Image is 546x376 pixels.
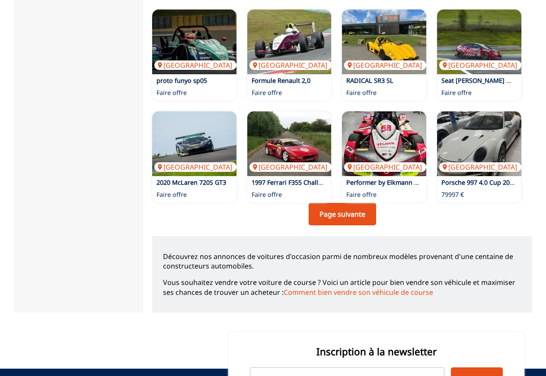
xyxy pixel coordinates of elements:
[344,60,426,70] p: [GEOGRAPHIC_DATA]
[342,111,426,176] img: Performer by Elkmann BEC1000
[346,178,439,186] a: Performer by Elkmann BEC1000
[156,76,207,85] a: proto funyo sp05
[156,190,187,199] p: Faire offre
[346,88,377,97] p: Faire offre
[252,190,282,199] p: Faire offre
[152,111,236,176] a: 2020 McLaren 720S GT3[GEOGRAPHIC_DATA]
[154,162,236,172] p: [GEOGRAPHIC_DATA]
[247,9,332,74] img: Formule Renault 2,0
[252,88,282,97] p: Faire offre
[346,190,377,199] p: Faire offre
[441,88,472,97] p: Faire offre
[247,111,332,176] a: 1997 Ferrari F355 Challenge[GEOGRAPHIC_DATA]
[249,162,332,172] p: [GEOGRAPHIC_DATA]
[152,9,236,74] a: proto funyo sp05[GEOGRAPHIC_DATA]
[342,111,426,176] a: Performer by Elkmann BEC1000[GEOGRAPHIC_DATA]
[247,9,332,74] a: Formule Renault 2,0[GEOGRAPHIC_DATA]
[152,9,236,74] img: proto funyo sp05
[437,111,521,176] a: Porsche 997 4.0 Cup 2008 - Getriebe Neu[GEOGRAPHIC_DATA]
[437,9,521,74] a: Seat Leon Supercopa MK2[GEOGRAPHIC_DATA]
[346,76,393,85] a: RADICAL SR3 SL
[247,111,332,176] img: 1997 Ferrari F355 Challenge
[439,162,521,172] p: [GEOGRAPHIC_DATA]
[154,60,236,70] p: [GEOGRAPHIC_DATA]
[152,111,236,176] img: 2020 McLaren 720S GT3
[284,288,433,297] a: Comment bien vendre son véhicule de course
[163,252,522,271] p: Découvrez nos annonces de voitures d'occasion parmi de nombreux modèles provenant d'une centaine ...
[252,76,310,85] a: Formule Renault 2,0
[156,88,187,97] p: Faire offre
[163,278,522,297] p: Vous souhaitez vendre votre voiture de course ? Voici un article pour bien vendre son véhicule et...
[441,76,519,85] a: Seat [PERSON_NAME] MK2
[249,60,332,70] p: [GEOGRAPHIC_DATA]
[344,162,426,172] p: [GEOGRAPHIC_DATA]
[156,178,226,186] a: 2020 McLaren 720S GT3
[342,9,426,74] a: RADICAL SR3 SL[GEOGRAPHIC_DATA]
[437,111,521,176] img: Porsche 997 4.0 Cup 2008 - Getriebe Neu
[342,9,426,74] img: RADICAL SR3 SL
[252,178,333,186] a: 1997 Ferrari F355 Challenge
[439,60,521,70] p: [GEOGRAPHIC_DATA]
[250,345,503,358] p: Inscription à la newsletter
[437,9,521,74] img: Seat Leon Supercopa MK2
[309,203,376,225] a: Page suivante
[441,190,464,199] p: 79997 €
